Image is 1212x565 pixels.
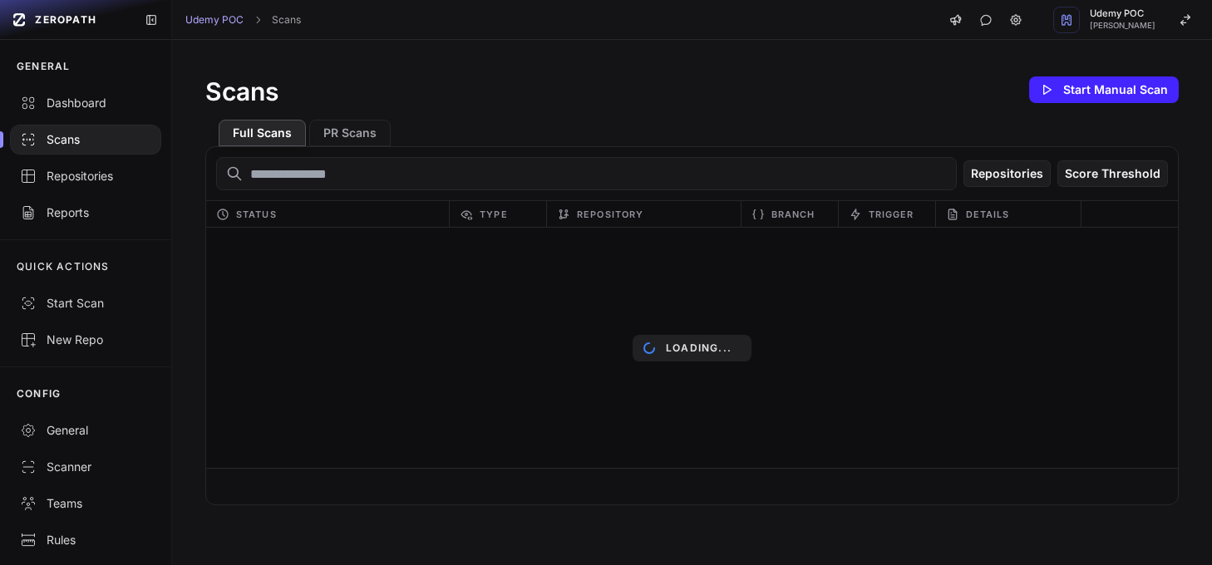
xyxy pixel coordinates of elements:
div: Dashboard [20,95,151,111]
button: PR Scans [309,120,391,146]
a: ZEROPATH [7,7,131,33]
p: Loading... [666,341,732,355]
button: Score Threshold [1057,160,1168,187]
span: Type [480,204,507,224]
span: Trigger [869,204,914,224]
span: Details [966,204,1010,224]
button: Start Manual Scan [1029,76,1179,103]
span: [PERSON_NAME] [1090,22,1155,30]
span: ZEROPATH [35,13,96,27]
p: GENERAL [17,60,70,73]
div: Rules [20,532,151,548]
p: CONFIG [17,387,61,400]
svg: chevron right, [252,14,264,26]
span: Branch [771,204,815,224]
div: General [20,422,151,439]
nav: breadcrumb [185,13,301,27]
button: Full Scans [219,120,306,146]
div: Scans [20,131,151,148]
span: Udemy POC [1090,9,1155,18]
p: QUICK ACTIONS [17,260,110,273]
a: Udemy POC [185,13,244,27]
div: New Repo [20,332,151,348]
div: Start Scan [20,295,151,312]
div: Repositories [20,168,151,184]
a: Scans [272,13,301,27]
h1: Scans [205,76,278,106]
div: Teams [20,495,151,512]
span: Status [236,204,277,224]
div: Reports [20,204,151,221]
div: Scanner [20,459,151,475]
button: Repositories [963,160,1051,187]
span: Repository [577,204,643,224]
